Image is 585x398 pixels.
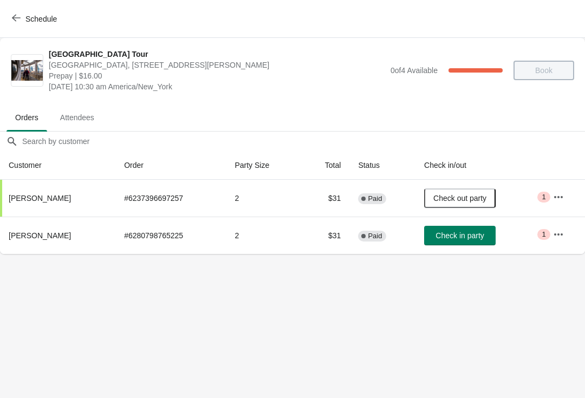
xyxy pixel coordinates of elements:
[49,70,385,81] span: Prepay | $16.00
[49,81,385,92] span: [DATE] 10:30 am America/New_York
[226,180,301,217] td: 2
[226,151,301,180] th: Party Size
[6,108,47,127] span: Orders
[5,9,66,29] button: Schedule
[11,60,43,81] img: City Hall Tower Tour
[542,230,545,239] span: 1
[51,108,103,127] span: Attendees
[9,194,71,203] span: [PERSON_NAME]
[368,232,382,240] span: Paid
[9,231,71,240] span: [PERSON_NAME]
[49,49,385,60] span: [GEOGRAPHIC_DATA] Tour
[542,193,545,201] span: 1
[115,217,226,254] td: # 6280798765225
[424,188,496,208] button: Check out party
[424,226,496,245] button: Check in party
[115,151,226,180] th: Order
[368,194,382,203] span: Paid
[415,151,544,180] th: Check in/out
[349,151,415,180] th: Status
[22,132,585,151] input: Search by customer
[25,15,57,23] span: Schedule
[391,66,438,75] span: 0 of 4 Available
[301,180,349,217] td: $31
[301,151,349,180] th: Total
[433,194,486,203] span: Check out party
[435,231,484,240] span: Check in party
[301,217,349,254] td: $31
[49,60,385,70] span: [GEOGRAPHIC_DATA], [STREET_ADDRESS][PERSON_NAME]
[226,217,301,254] td: 2
[115,180,226,217] td: # 6237396697257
